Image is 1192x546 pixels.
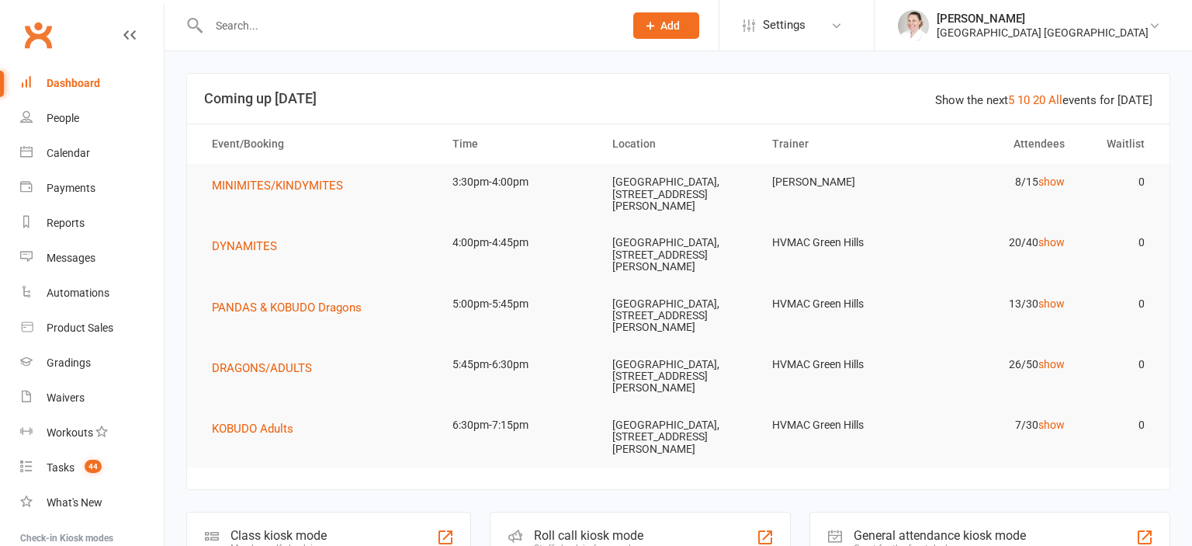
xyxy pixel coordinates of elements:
td: 0 [1079,346,1159,383]
a: Automations [20,276,164,311]
div: General attendance kiosk mode [854,528,1026,543]
a: 20 [1033,93,1045,107]
a: Dashboard [20,66,164,101]
button: MINIMITES/KINDYMITES [212,176,354,195]
div: Roll call kiosk mode [534,528,646,543]
div: What's New [47,496,102,509]
a: 10 [1017,93,1030,107]
a: Reports [20,206,164,241]
a: Waivers [20,381,164,416]
a: What's New [20,485,164,520]
div: Gradings [47,356,91,369]
button: PANDAS & KOBUDO Dragons [212,298,372,317]
td: HVMAC Green Hills [758,346,918,383]
td: [GEOGRAPHIC_DATA], [STREET_ADDRESS][PERSON_NAME] [598,224,758,285]
a: Workouts [20,416,164,450]
th: Time [438,124,598,164]
a: show [1038,236,1065,249]
div: [PERSON_NAME] [937,12,1149,26]
td: 0 [1079,286,1159,322]
button: Add [633,12,699,39]
a: Clubworx [19,16,57,54]
div: Messages [47,252,95,264]
td: [PERSON_NAME] [758,164,918,200]
td: 6:30pm-7:15pm [438,407,598,443]
td: 0 [1079,224,1159,261]
a: Messages [20,241,164,276]
button: KOBUDO Adults [212,419,304,438]
div: [GEOGRAPHIC_DATA] [GEOGRAPHIC_DATA] [937,26,1149,40]
div: Waivers [47,391,85,404]
div: Payments [47,182,95,194]
th: Location [598,124,758,164]
span: DRAGONS/ADULTS [212,361,312,375]
span: 44 [85,460,102,473]
div: Class kiosk mode [230,528,327,543]
td: 20/40 [918,224,1078,261]
div: Tasks [47,461,74,474]
div: Workouts [47,426,93,439]
a: Tasks 44 [20,450,164,485]
button: DYNAMITES [212,237,288,256]
td: HVMAC Green Hills [758,224,918,261]
div: Reports [47,217,85,229]
td: 5:45pm-6:30pm [438,346,598,383]
span: PANDAS & KOBUDO Dragons [212,301,362,315]
a: show [1038,176,1065,188]
a: All [1048,93,1062,107]
td: HVMAC Green Hills [758,286,918,322]
a: Gradings [20,346,164,381]
span: Settings [763,8,806,43]
td: 5:00pm-5:45pm [438,286,598,322]
td: HVMAC Green Hills [758,407,918,443]
td: 13/30 [918,286,1078,322]
button: DRAGONS/ADULTS [212,359,323,377]
td: [GEOGRAPHIC_DATA], [STREET_ADDRESS][PERSON_NAME] [598,164,758,224]
a: show [1038,419,1065,431]
div: Show the next events for [DATE] [935,91,1152,110]
td: 8/15 [918,164,1078,200]
a: Payments [20,171,164,206]
div: People [47,112,79,124]
a: Product Sales [20,311,164,346]
td: 0 [1079,407,1159,443]
a: show [1038,297,1065,310]
div: Dashboard [47,77,100,89]
span: MINIMITES/KINDYMITES [212,179,343,193]
a: show [1038,358,1065,370]
span: KOBUDO Adults [212,422,293,436]
td: [GEOGRAPHIC_DATA], [STREET_ADDRESS][PERSON_NAME] [598,407,758,468]
td: 0 [1079,164,1159,200]
a: 5 [1008,93,1014,107]
h3: Coming up [DATE] [204,91,1152,106]
th: Event/Booking [198,124,438,164]
td: 4:00pm-4:45pm [438,224,598,261]
img: thumb_image1759380684.png [898,10,929,41]
th: Waitlist [1079,124,1159,164]
input: Search... [204,15,613,37]
a: Calendar [20,136,164,171]
div: Calendar [47,147,90,159]
span: Add [660,19,680,32]
td: 26/50 [918,346,1078,383]
td: 7/30 [918,407,1078,443]
a: People [20,101,164,136]
span: DYNAMITES [212,239,277,253]
td: [GEOGRAPHIC_DATA], [STREET_ADDRESS][PERSON_NAME] [598,286,758,346]
div: Automations [47,287,109,299]
div: Product Sales [47,322,113,334]
td: 3:30pm-4:00pm [438,164,598,200]
th: Trainer [758,124,918,164]
th: Attendees [918,124,1078,164]
td: [GEOGRAPHIC_DATA], [STREET_ADDRESS][PERSON_NAME] [598,346,758,407]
